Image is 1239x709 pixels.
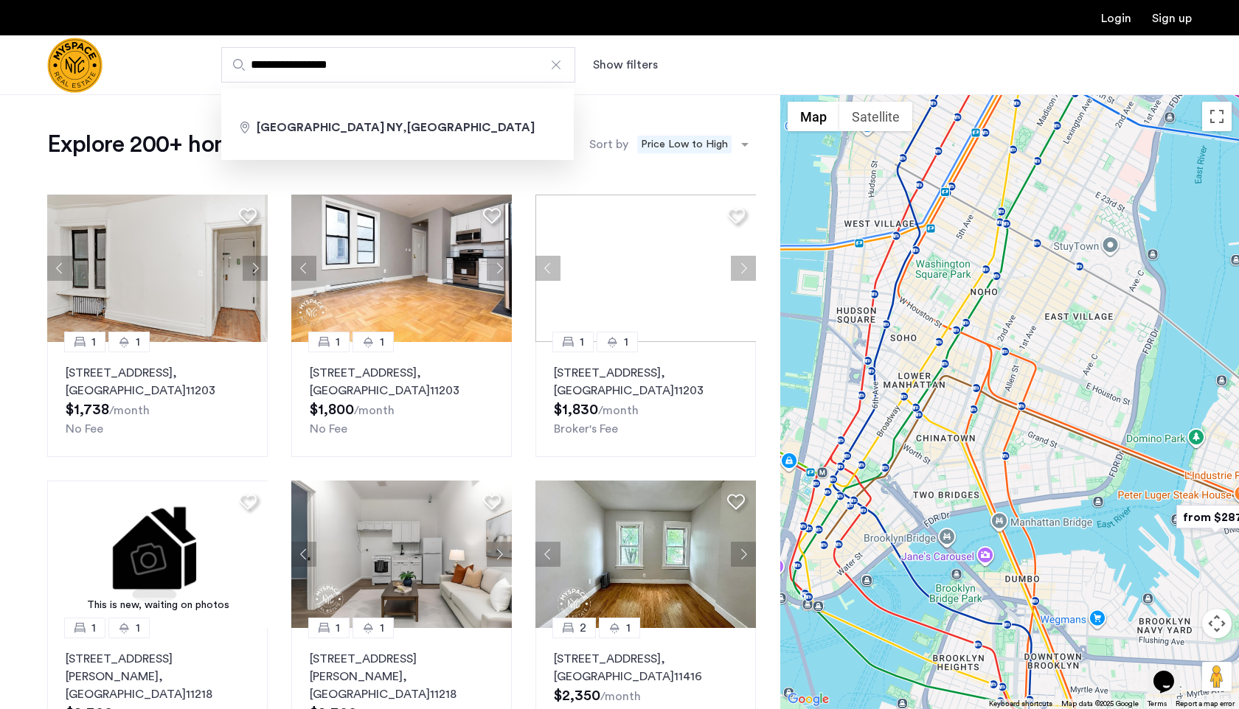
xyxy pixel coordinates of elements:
span: No Fee [66,423,103,435]
p: [STREET_ADDRESS][PERSON_NAME] 11218 [310,650,493,703]
button: Previous apartment [291,256,316,281]
button: Next apartment [487,542,512,567]
a: Open this area in Google Maps (opens a new window) [784,690,833,709]
img: 1996_638234808846003258.jpeg [47,195,268,342]
span: 1 [580,333,584,351]
sub: /month [354,405,395,416]
span: NY [386,122,403,133]
img: Google [784,690,833,709]
span: 1 [336,333,340,351]
p: [STREET_ADDRESS] 11203 [310,364,493,399]
span: 1 [624,333,628,351]
a: 11[STREET_ADDRESS], [GEOGRAPHIC_DATA]11203No Fee [47,342,268,457]
a: Terms [1148,699,1167,709]
button: Next apartment [487,256,512,281]
button: Next apartment [731,256,756,281]
ng-select: sort-apartment [632,131,756,158]
iframe: chat widget [1148,650,1195,694]
span: 1 [380,333,384,351]
p: [STREET_ADDRESS] 11203 [554,364,737,399]
button: Next apartment [243,256,268,281]
button: Next apartment [731,542,756,567]
span: Price Low to High [637,136,732,153]
span: $1,830 [554,402,598,417]
a: Registration [1152,13,1192,24]
sub: /month [598,405,639,416]
label: Sort by [589,136,628,153]
h1: Explore 200+ homes and apartments [47,130,424,159]
p: [STREET_ADDRESS][PERSON_NAME] 11218 [66,650,249,703]
span: $2,350 [554,688,600,703]
span: , [386,122,535,133]
button: Toggle fullscreen view [1202,102,1232,131]
span: 1 [91,619,96,637]
span: 1 [91,333,96,351]
p: [STREET_ADDRESS] 11416 [554,650,737,685]
span: Broker's Fee [554,423,618,435]
span: 1 [336,619,340,637]
button: Previous apartment [535,542,560,567]
img: logo [47,38,103,93]
span: [GEOGRAPHIC_DATA] [407,122,535,133]
img: 8515455b-be52-4141-8a40-4c35d33cf98b_638870814355856179.jpeg [535,481,757,628]
button: Drag Pegman onto the map to open Street View [1202,662,1232,691]
span: 2 [580,619,586,637]
img: a8b926f1-9a91-4e5e-b036-feb4fe78ee5d_638850847483284209.jpeg [291,481,513,628]
span: [GEOGRAPHIC_DATA] [257,122,384,133]
div: This is new, waiting on photos [55,598,261,613]
a: Report a map error [1176,699,1235,709]
button: Previous apartment [535,256,560,281]
img: 1.gif [47,481,268,628]
a: Cazamio Logo [47,38,103,93]
img: a8b926f1-9a91-4e5e-b036-feb4fe78ee5d_638880945617247159.jpeg [291,195,513,342]
span: 1 [136,333,140,351]
span: 1 [136,619,140,637]
span: No Fee [310,423,347,435]
p: [STREET_ADDRESS] 11203 [66,364,249,399]
span: 1 [380,619,384,637]
span: 1 [626,619,631,637]
button: Show or hide filters [593,56,658,74]
button: Show street map [788,102,839,131]
a: 11[STREET_ADDRESS], [GEOGRAPHIC_DATA]11203Broker's Fee [535,342,756,457]
span: $1,800 [310,402,354,417]
button: Show satellite imagery [839,102,912,131]
span: $1,738 [66,402,109,417]
a: 11[STREET_ADDRESS], [GEOGRAPHIC_DATA]11203No Fee [291,342,512,457]
sub: /month [109,405,150,416]
a: Login [1101,13,1131,24]
button: Previous apartment [291,542,316,567]
sub: /month [600,691,641,702]
button: Previous apartment [47,256,72,281]
button: Map camera controls [1202,609,1232,638]
span: Map data ©2025 Google [1061,700,1139,708]
button: Keyboard shortcuts [989,699,1052,709]
input: Apartment Search [221,47,575,83]
a: This is new, waiting on photos [47,481,268,628]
